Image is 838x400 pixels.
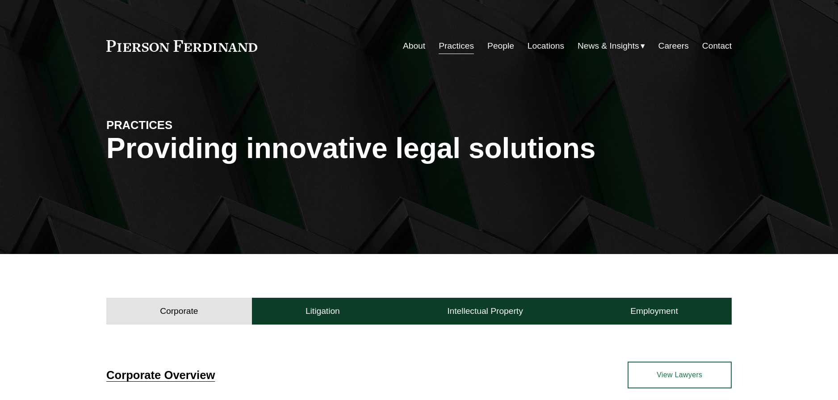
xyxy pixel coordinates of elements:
[630,306,678,317] h4: Employment
[447,306,523,317] h4: Intellectual Property
[658,37,689,54] a: Careers
[439,37,474,54] a: Practices
[403,37,425,54] a: About
[578,37,645,54] a: folder dropdown
[528,37,564,54] a: Locations
[628,362,732,388] a: View Lawyers
[306,306,340,317] h4: Litigation
[487,37,514,54] a: People
[106,369,215,381] a: Corporate Overview
[160,306,198,317] h4: Corporate
[702,37,732,54] a: Contact
[106,132,732,165] h1: Providing innovative legal solutions
[106,118,263,132] h4: PRACTICES
[578,38,639,54] span: News & Insights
